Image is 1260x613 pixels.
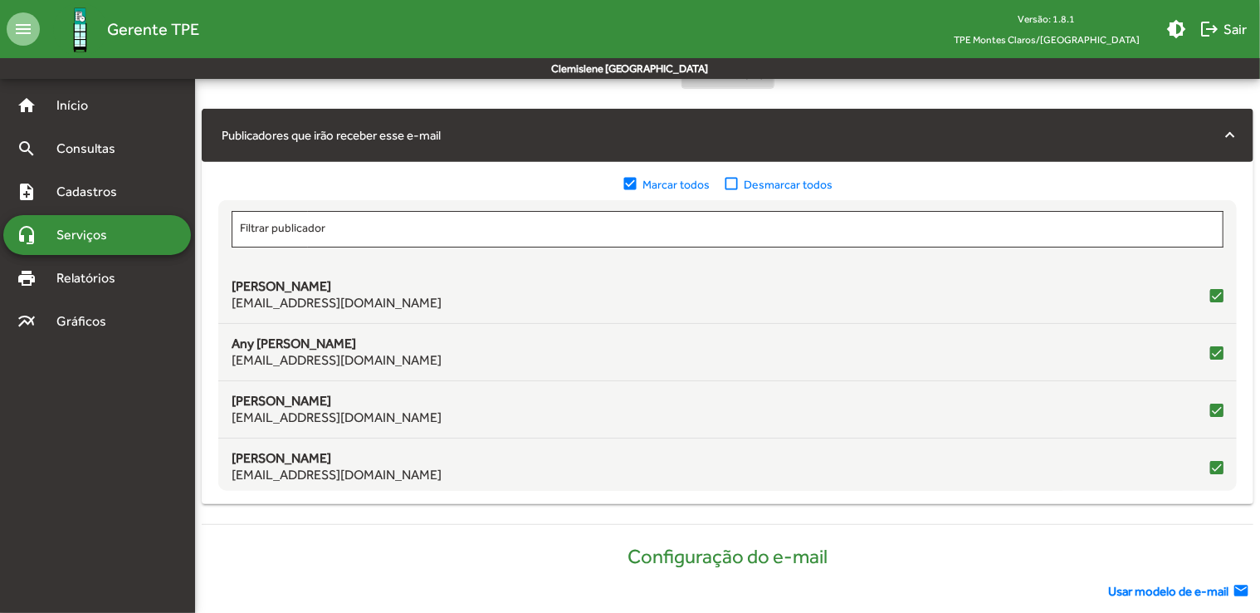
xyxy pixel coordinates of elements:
[202,545,1253,569] h4: Configuração do e-mail
[17,225,37,245] mat-icon: headset_mic
[232,393,442,409] span: [PERSON_NAME]
[232,352,442,369] span: [EMAIL_ADDRESS][DOMAIN_NAME]
[724,175,745,194] mat-icon: check_box_outline_blank
[46,225,129,245] span: Serviços
[53,2,107,56] img: Logo
[745,176,833,193] span: Desmarcar todos
[232,336,442,352] span: Any [PERSON_NAME]
[940,8,1153,29] div: Versão: 1.8.1
[46,268,137,288] span: Relatórios
[643,176,711,193] span: Marcar todos
[46,182,139,202] span: Cadastros
[232,450,442,467] span: [PERSON_NAME]
[232,295,442,311] span: [EMAIL_ADDRESS][DOMAIN_NAME]
[1199,19,1219,39] mat-icon: logout
[222,126,1214,145] mat-panel-title: Publicadores que irão receber esse e-mail
[46,311,129,331] span: Gráficos
[1193,14,1253,44] button: Sair
[46,96,112,115] span: Início
[232,467,442,483] span: [EMAIL_ADDRESS][DOMAIN_NAME]
[7,12,40,46] mat-icon: menu
[1233,582,1253,601] mat-icon: email
[40,2,199,56] a: Gerente TPE
[623,175,643,194] mat-icon: check_box
[17,268,37,288] mat-icon: print
[17,182,37,202] mat-icon: note_add
[17,311,37,331] mat-icon: multiline_chart
[1166,19,1186,39] mat-icon: brightness_medium
[232,409,442,426] span: [EMAIL_ADDRESS][DOMAIN_NAME]
[17,139,37,159] mat-icon: search
[940,29,1153,50] span: TPE Montes Claros/[GEOGRAPHIC_DATA]
[202,109,1253,162] mat-expansion-panel-header: Publicadores que irão receber esse e-mail
[202,162,1253,504] div: Publicadores que irão receber esse e-mail
[17,96,37,115] mat-icon: home
[1199,14,1247,44] span: Sair
[1108,582,1228,601] span: Usar modelo de e-mail
[232,278,442,295] span: [PERSON_NAME]
[46,139,137,159] span: Consultas
[107,16,199,42] span: Gerente TPE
